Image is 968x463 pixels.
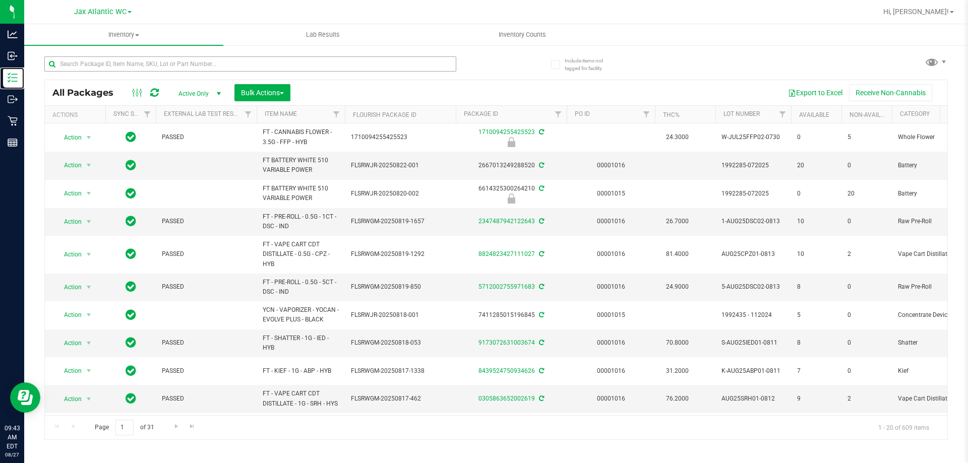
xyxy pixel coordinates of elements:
a: Sync Status [113,110,152,117]
a: Filter [240,106,257,123]
span: 70.8000 [661,336,694,350]
span: select [83,308,95,322]
span: AUG25CPZ01-0813 [721,249,785,259]
p: 09:43 AM EDT [5,424,20,451]
span: Sync from Compliance System [537,218,544,225]
span: 31.2000 [661,364,694,378]
span: Sync from Compliance System [537,283,544,290]
span: FLSRWGM-20250819-1657 [351,217,450,226]
span: In Sync [126,186,136,201]
a: Filter [774,106,791,123]
span: Bulk Actions [241,89,284,97]
iframe: Resource center [10,382,40,413]
inline-svg: Analytics [8,29,18,39]
span: PASSED [162,394,251,404]
span: Action [55,130,82,145]
span: FT - VAPE CART CDT DISTILLATE - 0.5G - CPZ - HYB [263,240,339,269]
span: FT - SHATTER - 1G - IED - HYB [263,334,339,353]
span: FT - PRE-ROLL - 0.5G - 5CT - DSC - IND [263,278,339,297]
a: 8439524750934626 [478,367,535,374]
span: In Sync [126,336,136,350]
span: In Sync [126,158,136,172]
span: select [83,247,95,261]
span: 5-AUG25DSC02-0813 [721,282,785,292]
span: FLSRWJR-20250818-001 [351,310,450,320]
a: 2347487942122643 [478,218,535,225]
span: S-AUG25IED01-0811 [721,338,785,348]
span: Include items not tagged for facility [565,57,615,72]
span: FLSRWGM-20250817-1338 [351,366,450,376]
span: Action [55,215,82,229]
a: Filter [638,106,655,123]
span: 0 [848,282,886,292]
span: FT - CANNABIS FLOWER - 3.5G - FFP - HYB [263,127,339,147]
span: Action [55,186,82,201]
span: FT BATTERY WHITE 510 VARIABLE POWER [263,184,339,203]
a: Package ID [464,110,498,117]
span: 7 [797,366,835,376]
span: 9 [797,394,835,404]
span: 1992285-072025 [721,161,785,170]
span: FT - VAPE CART CDT DISTILLATE - 1G - SRH - HYS [263,389,339,408]
span: Inventory [24,30,223,39]
span: 0 [848,366,886,376]
div: 2667013249288520 [454,161,568,170]
span: Hi, [PERSON_NAME]! [883,8,949,16]
span: FT - KIEF - 1G - ABP - HYB [263,366,339,376]
a: Item Name [265,110,297,117]
a: 8824823427111027 [478,250,535,257]
inline-svg: Outbound [8,94,18,104]
span: Sync from Compliance System [537,367,544,374]
span: select [83,186,95,201]
span: Action [55,158,82,172]
span: 5 [848,133,886,142]
a: 00001016 [597,395,625,402]
span: AUG25SRH01-0812 [721,394,785,404]
span: 1992435 - 112024 [721,310,785,320]
span: FLSRWGM-20250817-462 [351,394,450,404]
a: Go to the next page [169,420,184,433]
a: Lab Results [223,24,422,45]
span: Inventory Counts [485,30,560,39]
span: In Sync [126,130,136,144]
a: Filter [550,106,567,123]
span: PASSED [162,366,251,376]
button: Receive Non-Cannabis [849,84,932,101]
div: Locked due to Testing Failure [454,137,568,147]
span: PASSED [162,249,251,259]
span: Sync from Compliance System [537,339,544,346]
span: 81.4000 [661,247,694,261]
a: 5712002755971683 [478,283,535,290]
div: Newly Received [454,193,568,204]
span: 8 [797,338,835,348]
span: YCN - VAPORIZER - YOCAN - EVOLVE PLUS - BLACK [263,305,339,324]
span: In Sync [126,280,136,294]
span: FLSRWGM-20250818-053 [351,338,450,348]
input: Search Package ID, Item Name, SKU, Lot or Part Number... [44,56,456,72]
a: Non-Available [850,111,894,118]
span: Sync from Compliance System [537,185,544,192]
a: 1710094255425523 [478,128,535,136]
span: 24.3000 [661,130,694,145]
a: Inventory Counts [422,24,622,45]
span: Action [55,392,82,406]
span: PASSED [162,338,251,348]
a: Inventory [24,24,223,45]
span: 26.7000 [661,214,694,229]
span: Page of 31 [86,420,162,435]
span: Sync from Compliance System [537,395,544,402]
span: K-AUG25ABP01-0811 [721,366,785,376]
button: Bulk Actions [234,84,290,101]
div: 6614325300264210 [454,184,568,204]
inline-svg: Retail [8,116,18,126]
span: Action [55,364,82,378]
span: 5 [797,310,835,320]
span: 0 [848,310,886,320]
span: select [83,130,95,145]
a: Lot Number [723,110,760,117]
span: 24.9000 [661,280,694,294]
span: 20 [848,189,886,199]
a: 0305863652002619 [478,395,535,402]
span: Sync from Compliance System [537,128,544,136]
span: FT - PRE-ROLL - 0.5G - 1CT - DSC - IND [263,212,339,231]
